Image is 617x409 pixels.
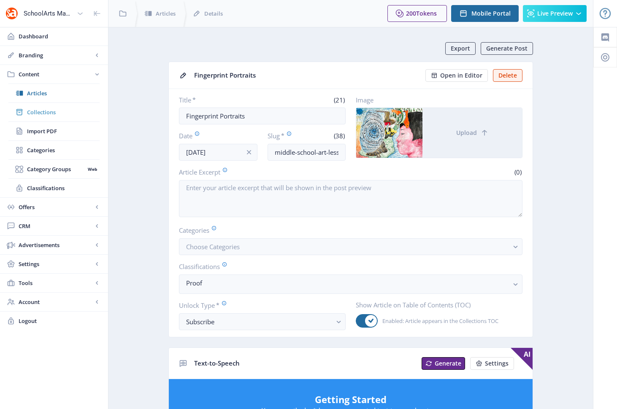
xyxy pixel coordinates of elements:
nb-icon: info [245,148,253,156]
a: Classifications [8,179,100,197]
span: AI [511,348,533,370]
button: Live Preview [523,5,587,22]
span: Live Preview [537,10,573,17]
span: Settings [19,260,93,268]
span: Generate Post [486,45,528,52]
button: Settings [470,357,514,370]
input: this-is-how-a-slug-looks-like [268,144,346,161]
label: Show Article on Table of Contents (TOC) [356,301,516,309]
span: Dashboard [19,32,101,40]
span: Logout [19,317,101,325]
label: Article Excerpt [179,167,347,177]
button: Open in Editor [425,69,488,82]
div: Subscribe [186,317,332,327]
label: Unlock Type [179,301,339,310]
span: Account [19,298,93,306]
span: Export [451,45,470,52]
span: (0) [513,168,522,176]
a: New page [465,357,514,370]
span: Details [204,9,223,18]
button: Choose Categories [179,238,522,255]
span: Mobile Portal [471,10,511,17]
span: Advertisements [19,241,93,249]
span: Collections [27,108,100,116]
label: Categories [179,226,516,235]
a: Categories [8,141,100,159]
span: Open in Editor [440,72,482,79]
img: properties.app_icon.png [5,7,19,20]
input: Publishing Date [179,144,257,161]
span: Categories [27,146,100,154]
span: Articles [156,9,176,18]
button: Mobile Portal [451,5,519,22]
span: Articles [27,89,100,97]
button: Upload [422,108,522,158]
button: info [241,144,257,161]
button: Generate Post [481,42,533,55]
span: Enabled: Article appears in the Collections TOC [378,316,498,326]
span: (21) [333,96,346,104]
span: (38) [333,132,346,140]
label: Image [356,96,516,104]
button: Subscribe [179,313,346,330]
label: Date [179,131,251,140]
button: Export [445,42,476,55]
span: Choose Categories [186,242,240,251]
div: SchoolArts Magazine [24,4,73,23]
span: Tools [19,279,93,287]
span: Generate [435,360,461,367]
label: Slug [268,131,303,140]
span: Import PDF [27,127,100,135]
label: Classifications [179,262,516,271]
span: CRM [19,222,93,230]
button: Delete [493,69,522,82]
span: Classifications [27,184,100,192]
span: Text-to-Speech [194,359,240,367]
span: Upload [456,129,477,136]
a: Articles [8,84,100,102]
input: Type Article Title ... [179,108,346,124]
nb-badge: Web [85,165,100,173]
span: Settings [485,360,509,367]
button: 200Tokens [387,5,447,22]
span: Tokens [416,9,437,17]
a: Import PDF [8,122,100,140]
a: Collections [8,103,100,121]
span: Offers [19,203,93,211]
a: New page [417,357,465,370]
button: Proof [179,274,522,294]
span: Branding [19,51,93,59]
span: Content [19,70,93,78]
a: Category GroupsWeb [8,160,100,178]
nb-select-label: Proof [186,278,509,288]
div: Fingerprint Portraits [194,69,420,82]
label: Title [179,96,259,104]
span: Category Groups [27,165,85,173]
button: Generate [422,357,465,370]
